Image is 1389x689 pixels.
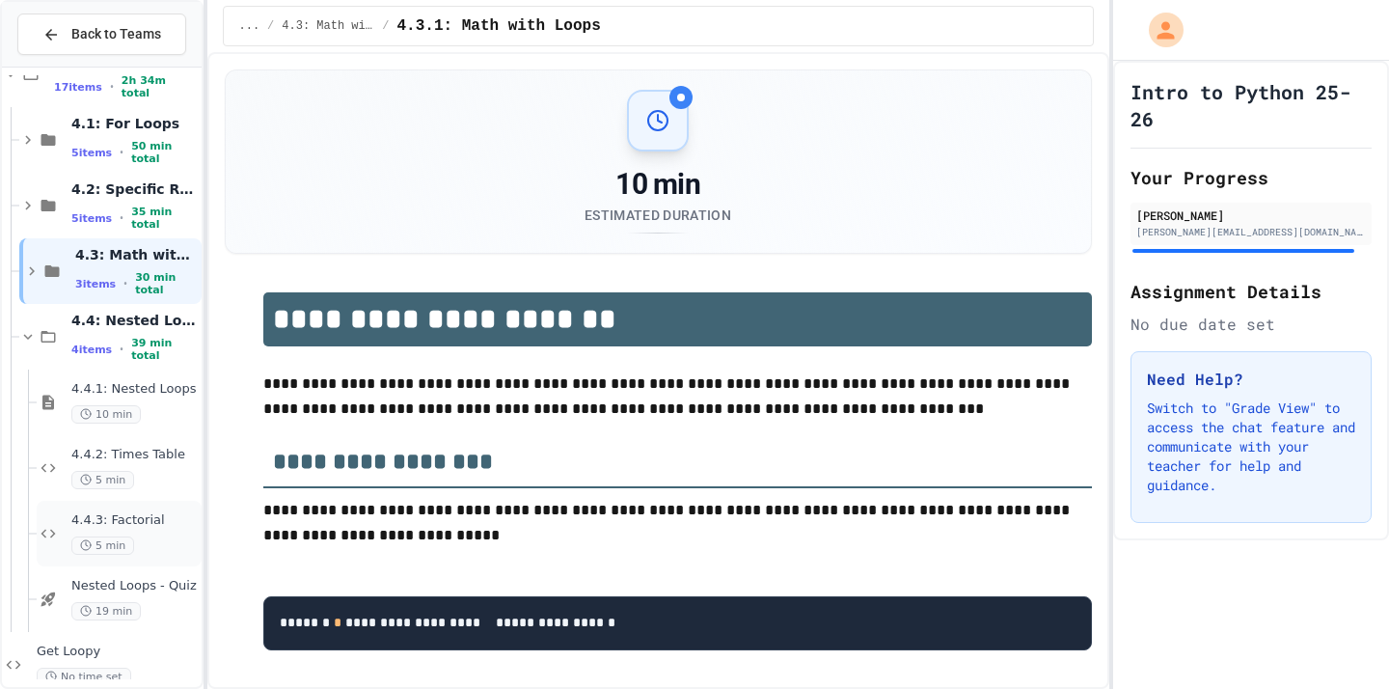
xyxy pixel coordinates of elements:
span: • [120,210,123,226]
span: 35 min total [131,206,197,231]
div: No due date set [1130,313,1372,336]
h2: Your Progress [1130,164,1372,191]
button: Back to Teams [17,14,186,55]
span: 4 items [71,344,112,356]
div: Estimated Duration [585,206,731,225]
span: 5 items [71,147,112,159]
span: • [110,79,114,95]
span: 4.4: Nested Loops [71,312,198,329]
h2: Assignment Details [1130,278,1372,305]
span: 19 min [71,602,141,620]
span: 5 min [71,537,134,555]
span: 17 items [54,81,102,94]
span: 30 min total [135,271,197,296]
span: Get Loopy [37,644,198,660]
span: 4.4.2: Times Table [71,447,198,463]
span: 4.3: Math with Loops [75,246,198,263]
span: 50 min total [131,140,197,165]
span: 4.3.1: Math with Loops [397,14,601,38]
span: / [382,18,389,34]
div: [PERSON_NAME][EMAIL_ADDRESS][DOMAIN_NAME] [1136,225,1366,239]
span: • [123,276,127,291]
span: 4.4.3: Factorial [71,512,198,529]
span: 5 items [71,212,112,225]
span: 39 min total [131,337,197,362]
span: / [267,18,274,34]
span: 4.2: Specific Ranges [71,180,198,198]
div: [PERSON_NAME] [1136,207,1366,224]
p: Switch to "Grade View" to access the chat feature and communicate with your teacher for help and ... [1147,399,1355,495]
div: My Account [1129,8,1188,52]
span: Nested Loops - Quiz [71,578,198,594]
span: 4.4.1: Nested Loops [71,381,198,398]
span: ... [239,18,260,34]
span: • [120,145,123,160]
span: 10 min [71,405,141,424]
span: • [120,342,123,357]
span: No time set [37,668,131,686]
div: 10 min [585,167,731,202]
h1: Intro to Python 25-26 [1130,78,1372,132]
h3: Need Help? [1147,368,1355,391]
span: 2h 34m total [122,74,198,99]
span: 5 min [71,471,134,489]
span: 4.1: For Loops [71,115,198,132]
span: Back to Teams [71,24,161,44]
span: 4.3: Math with Loops [282,18,374,34]
span: 3 items [75,278,116,290]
